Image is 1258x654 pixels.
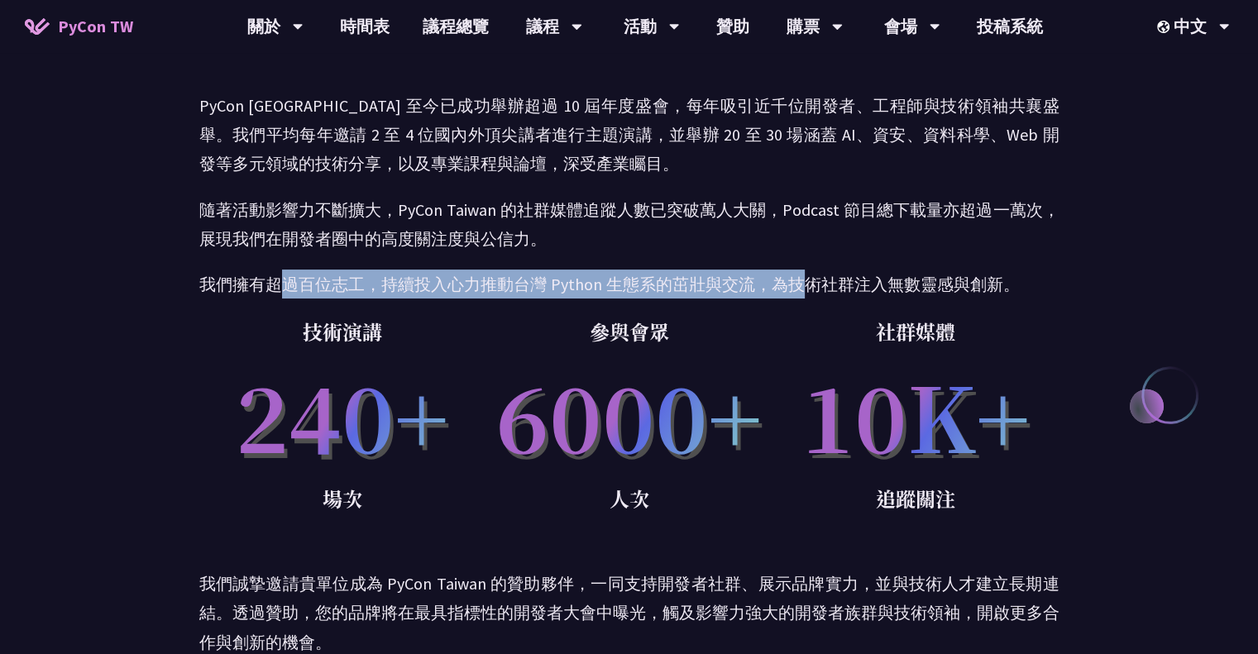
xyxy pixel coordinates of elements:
img: Locale Icon [1157,21,1174,33]
p: 參與會眾 [486,315,772,348]
span: PyCon TW [58,14,133,39]
p: 隨著活動影響力不斷擴大，PyCon Taiwan 的社群媒體追蹤人數已突破萬人大關，Podcast 節目總下載量亦超過一萬次，展現我們在開發者圈中的高度關注度與公信力。 [199,195,1059,253]
p: 社群媒體 [772,315,1059,348]
p: 240+ [199,348,486,482]
p: 人次 [486,482,772,515]
p: PyCon [GEOGRAPHIC_DATA] 至今已成功舉辦超過 10 屆年度盛會，每年吸引近千位開發者、工程師與技術領袖共襄盛舉。我們平均每年邀請 2 至 4 位國內外頂尖講者進行主題演講，... [199,91,1059,179]
a: PyCon TW [8,6,150,47]
p: 10K+ [772,348,1059,482]
p: 追蹤關注 [772,482,1059,515]
p: 我們擁有超過百位志工，持續投入心力推動台灣 Python 生態系的茁壯與交流，為技術社群注入無數靈感與創新。 [199,270,1059,298]
img: Home icon of PyCon TW 2025 [25,18,50,35]
p: 技術演講 [199,315,486,348]
p: 場次 [199,482,486,515]
p: 6000+ [486,348,772,482]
